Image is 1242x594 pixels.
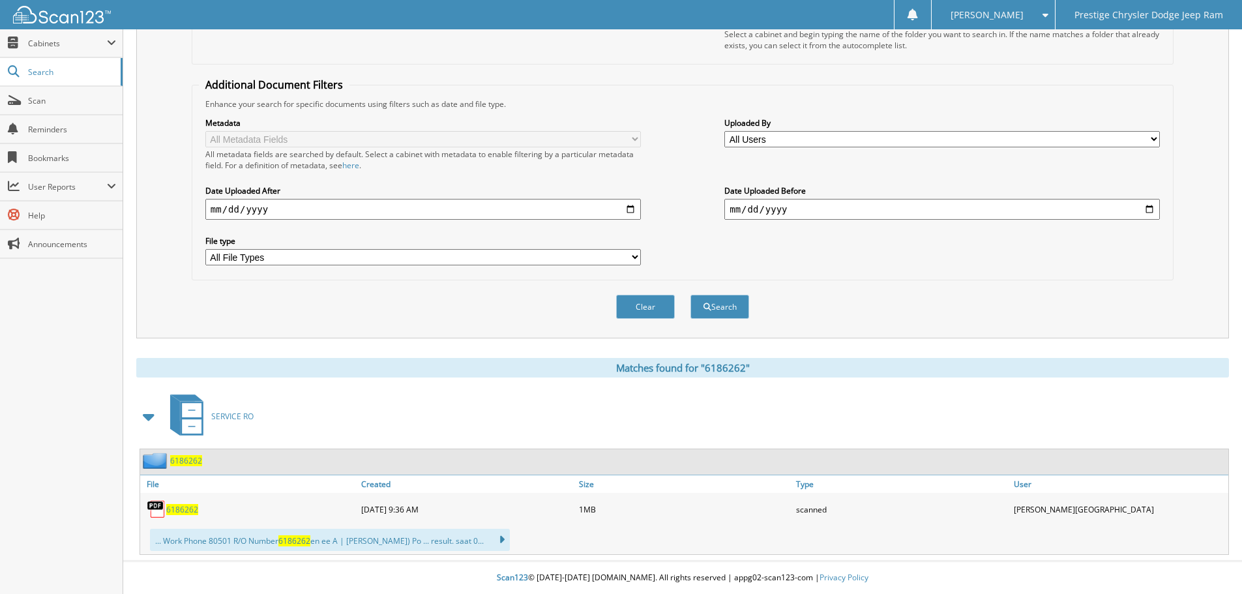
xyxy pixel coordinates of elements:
span: Search [28,67,114,78]
a: User [1011,475,1228,493]
a: here [342,160,359,171]
a: 6186262 [170,455,202,466]
button: Search [690,295,749,319]
a: Size [576,475,793,493]
span: Reminders [28,124,116,135]
label: Date Uploaded After [205,185,641,196]
div: © [DATE]-[DATE] [DOMAIN_NAME]. All rights reserved | appg02-scan123-com | [123,562,1242,594]
span: Prestige Chrysler Dodge Jeep Ram [1074,11,1223,19]
div: All metadata fields are searched by default. Select a cabinet with metadata to enable filtering b... [205,149,641,171]
button: Clear [616,295,675,319]
span: SERVICE RO [211,411,254,422]
div: ... Work Phone 80501 R/O Number en ee A | [PERSON_NAME]) Po ... result. saat 0... [150,529,510,551]
a: Privacy Policy [820,572,868,583]
span: Announcements [28,239,116,250]
span: Help [28,210,116,221]
div: scanned [793,496,1011,522]
div: Matches found for "6186262" [136,358,1229,378]
div: [DATE] 9:36 AM [358,496,576,522]
a: 6186262 [166,504,198,515]
span: User Reports [28,181,107,192]
legend: Additional Document Filters [199,78,349,92]
div: [PERSON_NAME][GEOGRAPHIC_DATA] [1011,496,1228,522]
span: Scan [28,95,116,106]
span: [PERSON_NAME] [951,11,1024,19]
input: start [205,199,641,220]
span: Bookmarks [28,153,116,164]
a: Type [793,475,1011,493]
a: SERVICE RO [162,391,254,442]
label: Date Uploaded Before [724,185,1160,196]
span: Cabinets [28,38,107,49]
label: Metadata [205,117,641,128]
label: Uploaded By [724,117,1160,128]
img: scan123-logo-white.svg [13,6,111,23]
label: File type [205,235,641,246]
input: end [724,199,1160,220]
div: 1MB [576,496,793,522]
span: 6186262 [278,535,310,546]
img: folder2.png [143,453,170,469]
a: Created [358,475,576,493]
a: File [140,475,358,493]
img: PDF.png [147,499,166,519]
iframe: Chat Widget [1177,531,1242,594]
span: Scan123 [497,572,528,583]
div: Select a cabinet and begin typing the name of the folder you want to search in. If the name match... [724,29,1160,51]
div: Enhance your search for specific documents using filters such as date and file type. [199,98,1166,110]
